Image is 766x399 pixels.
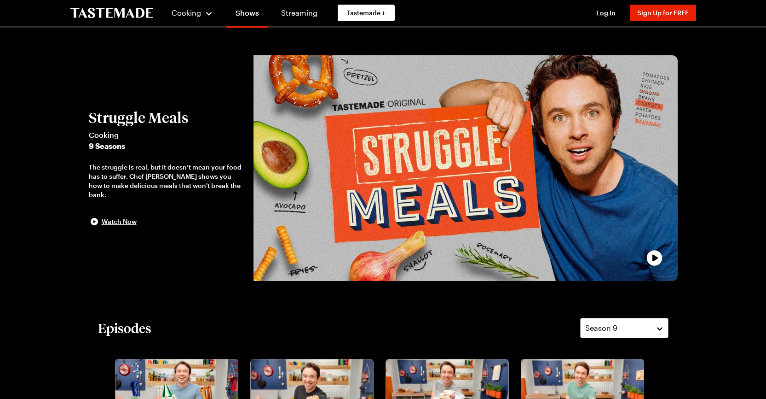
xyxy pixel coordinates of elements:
span: 9 Seasons [89,141,244,152]
a: To Tastemade Home Page [70,8,153,18]
button: play trailer [253,55,678,281]
span: Tastemade + [347,8,386,18]
span: Season 9 [585,323,617,334]
a: Shows [226,2,268,28]
a: Tastemade + [338,5,395,21]
span: Log In [596,9,616,17]
span: Watch Now [102,217,137,226]
button: Sign Up for FREE [630,5,696,21]
span: Cooking [172,8,201,17]
h2: Episodes [98,320,151,336]
button: Struggle MealsCooking9 SeasonsThe struggle is real, but it doesn’t mean your food has to suffer. ... [89,109,244,227]
div: The struggle is real, but it doesn’t mean your food has to suffer. Chef [PERSON_NAME] shows you h... [89,163,244,199]
button: Season 9 [580,318,668,338]
span: Sign Up for FREE [637,9,689,17]
img: Struggle Meals [253,55,678,281]
button: Log In [587,8,624,18]
button: Cooking [172,2,213,24]
span: Cooking [89,129,244,141]
h2: Struggle Meals [89,109,244,126]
